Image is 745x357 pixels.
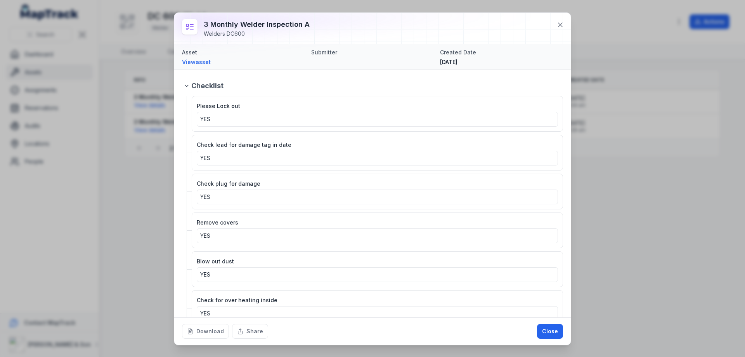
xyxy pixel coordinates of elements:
span: YES [200,155,210,161]
span: Asset [182,49,197,56]
span: Check plug for damage [197,180,260,187]
span: YES [200,193,210,200]
span: Please Lock out [197,103,240,109]
span: Created Date [440,49,476,56]
span: Check for over heating inside [197,297,277,303]
span: Submitter [311,49,337,56]
span: Blow out dust [197,258,234,265]
div: Welders DC600 [204,30,310,38]
span: YES [200,232,210,239]
span: Remove covers [197,219,238,226]
span: YES [200,310,210,317]
button: Close [537,324,563,339]
time: 8/14/2025, 6:39:08 AM [440,59,457,65]
span: Check lead for damage tag in date [197,141,291,148]
a: Viewasset [182,58,305,66]
span: YES [200,116,210,122]
h3: 3 Monthly Welder Inspection A [204,19,310,30]
button: Share [232,324,268,339]
button: Download [182,324,229,339]
span: YES [200,271,210,278]
span: Checklist [191,80,223,91]
span: [DATE] [440,59,457,65]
